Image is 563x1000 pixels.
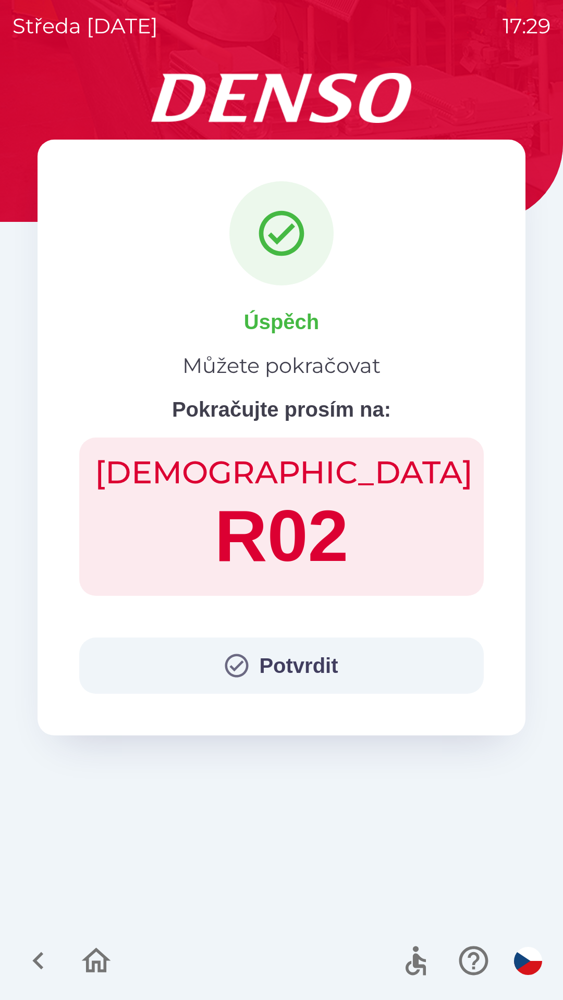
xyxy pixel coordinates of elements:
[79,637,484,694] button: Potvrdit
[38,73,525,123] img: Logo
[182,350,381,381] p: Můžete pokračovat
[244,306,320,337] p: Úspěch
[95,492,468,580] h1: R02
[95,453,468,492] h2: [DEMOGRAPHIC_DATA]
[514,947,542,975] img: cs flag
[13,10,158,42] p: středa [DATE]
[503,10,550,42] p: 17:29
[172,394,391,425] p: Pokračujte prosím na:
